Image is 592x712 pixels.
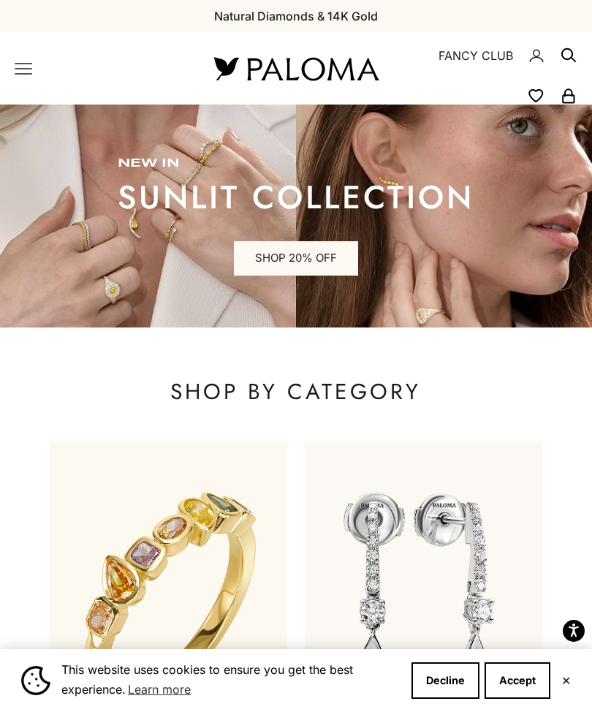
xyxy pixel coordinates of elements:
[561,676,571,685] button: Close
[15,60,179,77] nav: Primary navigation
[118,156,474,171] p: new in
[411,662,479,699] button: Decline
[118,183,474,212] p: sunlit collection
[485,662,550,699] button: Accept
[214,7,378,26] p: Natural Diamonds & 14K Gold
[439,46,513,65] a: FANCY CLUB
[126,678,193,700] a: Learn more
[234,241,358,276] a: SHOP 20% OFF
[21,666,50,695] img: Cookie banner
[61,661,400,700] span: This website uses cookies to ensure you get the best experience.
[50,377,543,406] p: SHOP BY CATEGORY
[413,32,577,105] nav: Secondary navigation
